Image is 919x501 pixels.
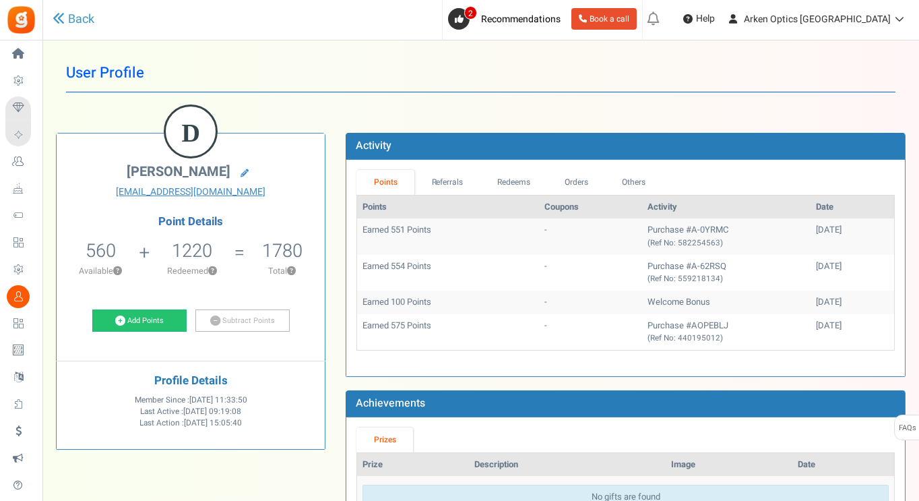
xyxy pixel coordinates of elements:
[86,237,116,264] span: 560
[139,417,242,429] span: Last Action :
[247,265,319,277] p: Total
[357,291,539,314] td: Earned 100 Points
[464,6,477,20] span: 2
[357,453,469,477] th: Prize
[539,255,642,291] td: -
[647,273,723,285] small: (Ref No: 559218134)
[172,241,212,261] h5: 1220
[448,8,566,30] a: 2 Recommendations
[547,170,605,195] a: Orders
[480,170,548,195] a: Redeems
[666,453,792,477] th: Image
[811,196,894,219] th: Date
[113,267,122,276] button: ?
[262,241,303,261] h5: 1780
[356,428,413,452] a: Prizes
[678,8,720,30] a: Help
[481,12,561,26] span: Recommendations
[356,395,425,411] b: Achievements
[792,453,894,477] th: Date
[356,170,414,195] a: Points
[357,218,539,254] td: Earned 551 Points
[816,224,889,237] div: [DATE]
[414,170,480,195] a: Referrals
[66,54,895,92] h1: User Profile
[183,406,241,417] span: [DATE] 09:19:08
[539,314,642,350] td: -
[67,375,315,388] h4: Profile Details
[166,107,216,159] figcaption: D
[57,216,325,228] h4: Point Details
[357,196,539,219] th: Points
[287,267,296,276] button: ?
[898,415,916,441] span: FAQs
[208,267,217,276] button: ?
[816,320,889,332] div: [DATE]
[184,417,242,429] span: [DATE] 15:05:40
[140,406,241,417] span: Last Active :
[127,162,230,181] span: [PERSON_NAME]
[539,218,642,254] td: -
[744,12,891,26] span: Arken Optics [GEOGRAPHIC_DATA]
[693,12,715,26] span: Help
[195,310,290,332] a: Subtract Points
[63,265,138,277] p: Available
[152,265,233,277] p: Redeemed
[92,310,187,332] a: Add Points
[135,394,247,406] span: Member Since :
[816,260,889,273] div: [DATE]
[647,237,723,249] small: (Ref No: 582254563)
[539,291,642,314] td: -
[189,394,247,406] span: [DATE] 11:33:50
[357,314,539,350] td: Earned 575 Points
[6,5,36,35] img: Gratisfaction
[539,196,642,219] th: Coupons
[642,196,811,219] th: Activity
[642,291,811,314] td: Welcome Bonus
[642,255,811,291] td: Purchase #A-62RSQ
[357,255,539,291] td: Earned 554 Points
[605,170,663,195] a: Others
[642,314,811,350] td: Purchase #AOPEBLJ
[356,138,391,154] b: Activity
[469,453,666,477] th: Description
[67,185,315,199] a: [EMAIL_ADDRESS][DOMAIN_NAME]
[571,8,637,30] a: Book a call
[647,332,723,344] small: (Ref No: 440195012)
[642,218,811,254] td: Purchase #A-0YRMC
[816,296,889,309] div: [DATE]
